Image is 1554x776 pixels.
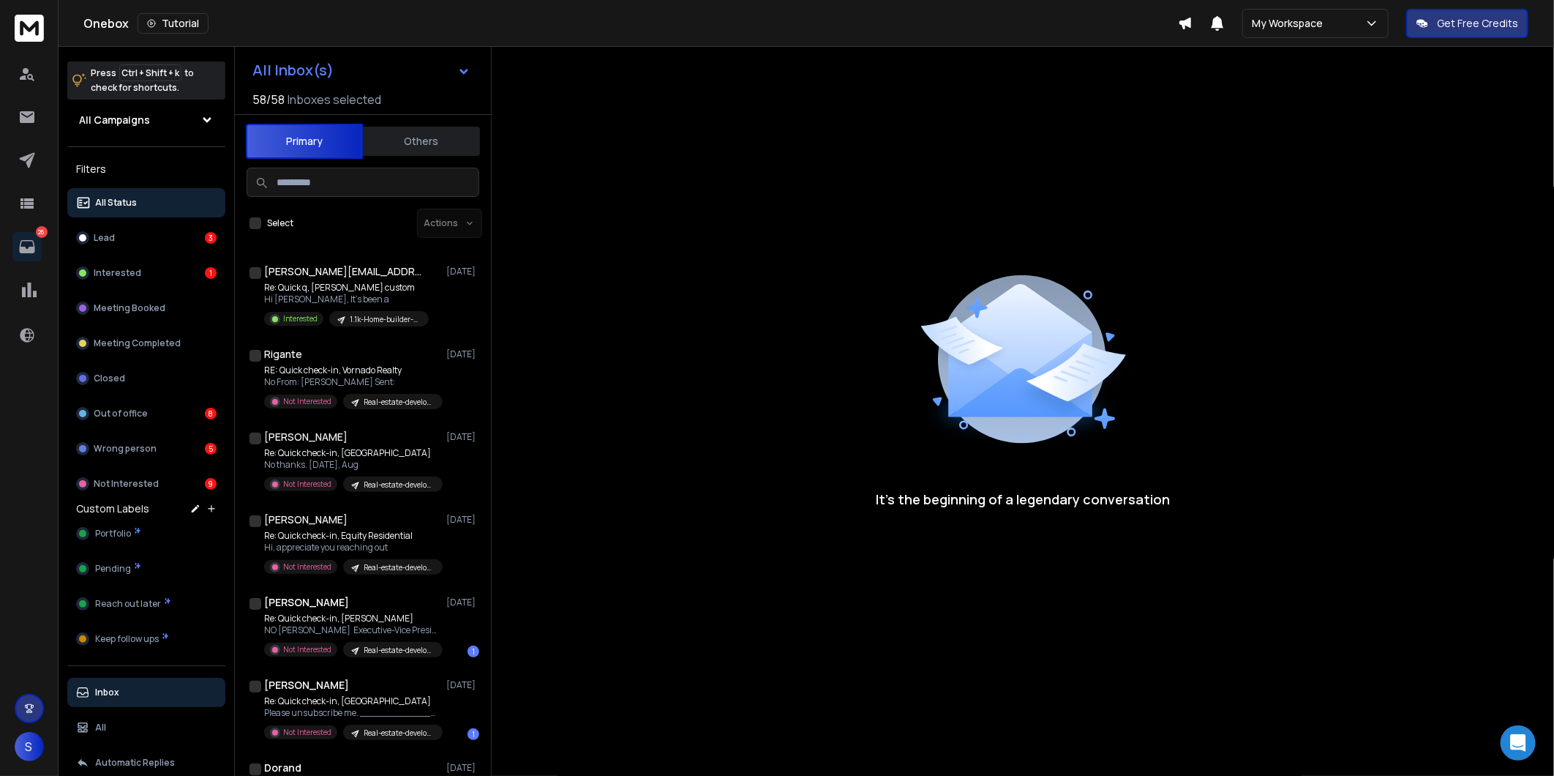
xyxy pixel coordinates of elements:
[264,678,349,693] h1: [PERSON_NAME]
[264,347,302,362] h1: Rigante
[1252,16,1329,31] p: My Workspace
[67,678,225,707] button: Inbox
[67,364,225,393] button: Closed
[67,554,225,583] button: Pending
[94,232,115,244] p: Lead
[36,226,48,238] p: 26
[79,113,150,127] h1: All Campaigns
[264,459,440,471] p: No thanks. [DATE], Aug
[205,443,217,455] div: 5
[95,757,175,769] p: Automatic Replies
[205,267,217,279] div: 1
[446,431,479,443] p: [DATE]
[94,302,165,314] p: Meeting Booked
[446,514,479,526] p: [DATE]
[446,679,479,691] p: [DATE]
[67,399,225,428] button: Out of office8
[67,159,225,179] h3: Filters
[241,56,482,85] button: All Inbox(s)
[67,519,225,548] button: Portfolio
[67,294,225,323] button: Meeting Booked
[264,595,349,610] h1: [PERSON_NAME]
[264,542,440,553] p: Hi, appreciate you reaching out
[1501,725,1536,761] div: Open Intercom Messenger
[364,728,434,739] p: Real-estate-development-decision-maker-1.7K-VALID Personalized
[876,489,1170,510] p: It’s the beginning of a legendary conversation
[83,13,1178,34] div: Onebox
[76,501,149,516] h3: Custom Labels
[67,329,225,358] button: Meeting Completed
[363,125,480,157] button: Others
[264,365,440,376] p: RE: Quick check-in, Vornado Realty
[468,728,479,740] div: 1
[119,64,181,81] span: Ctrl + Shift + k
[446,762,479,774] p: [DATE]
[15,732,44,761] button: S
[264,376,440,388] p: No From: [PERSON_NAME] Sent:
[288,91,381,108] h3: Inboxes selected
[67,105,225,135] button: All Campaigns
[446,348,479,360] p: [DATE]
[246,124,363,159] button: Primary
[91,66,194,95] p: Press to check for shortcuts.
[264,761,301,775] h1: Dorand
[446,597,479,608] p: [DATE]
[264,282,429,294] p: Re: Quick q, [PERSON_NAME] custom
[264,512,348,527] h1: [PERSON_NAME]
[205,478,217,490] div: 9
[67,434,225,463] button: Wrong person5
[350,314,420,325] p: 1.1k-Home-builder-Filtered-leads-in-U.S
[67,589,225,619] button: Reach out later
[283,562,331,572] p: Not Interested
[95,633,159,645] span: Keep follow ups
[94,408,148,419] p: Out of office
[364,562,434,573] p: Real-estate-development-decision-maker-1.7K-VALID Personalized
[205,408,217,419] div: 8
[205,232,217,244] div: 3
[468,646,479,657] div: 1
[264,264,425,279] h1: [PERSON_NAME][EMAIL_ADDRESS][DOMAIN_NAME]
[283,396,331,407] p: Not Interested
[67,258,225,288] button: Interested1
[252,91,285,108] span: 58 / 58
[95,197,137,209] p: All Status
[283,727,331,738] p: Not Interested
[95,563,131,575] span: Pending
[138,13,209,34] button: Tutorial
[264,447,440,459] p: Re: Quick check-in, [GEOGRAPHIC_DATA]
[264,707,440,719] p: Please unsubscribe me. ________________________________ From:
[252,63,334,78] h1: All Inbox(s)
[94,337,181,349] p: Meeting Completed
[67,713,225,742] button: All
[1437,16,1518,31] p: Get Free Credits
[264,613,440,624] p: Re: Quick check-in, [PERSON_NAME]
[1406,9,1528,38] button: Get Free Credits
[264,624,440,636] p: NO [PERSON_NAME] Executive-Vice President [PERSON_NAME] [PERSON_NAME]
[364,480,434,490] p: Real-estate-development-decision-maker-1.7K-VALID Personalized
[67,469,225,499] button: Not Interested9
[67,624,225,654] button: Keep follow ups
[95,722,106,734] p: All
[264,695,440,707] p: Re: Quick check-in, [GEOGRAPHIC_DATA]
[95,687,119,698] p: Inbox
[267,217,293,229] label: Select
[95,598,161,610] span: Reach out later
[95,528,131,540] span: Portfolio
[94,267,141,279] p: Interested
[283,644,331,655] p: Not Interested
[364,397,434,408] p: Real-estate-development-decision-maker-1.7K-VALID Personalized
[264,530,440,542] p: Re: Quick check-in, Equity Residential
[67,223,225,253] button: Lead3
[12,232,42,261] a: 26
[94,443,157,455] p: Wrong person
[446,266,479,277] p: [DATE]
[283,313,318,324] p: Interested
[364,645,434,656] p: Real-estate-development-decision-maker-1.7K-VALID Personalized
[67,188,225,217] button: All Status
[94,478,159,490] p: Not Interested
[264,294,429,305] p: Hi [PERSON_NAME], It's been a
[264,430,348,444] h1: [PERSON_NAME]
[94,373,125,384] p: Closed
